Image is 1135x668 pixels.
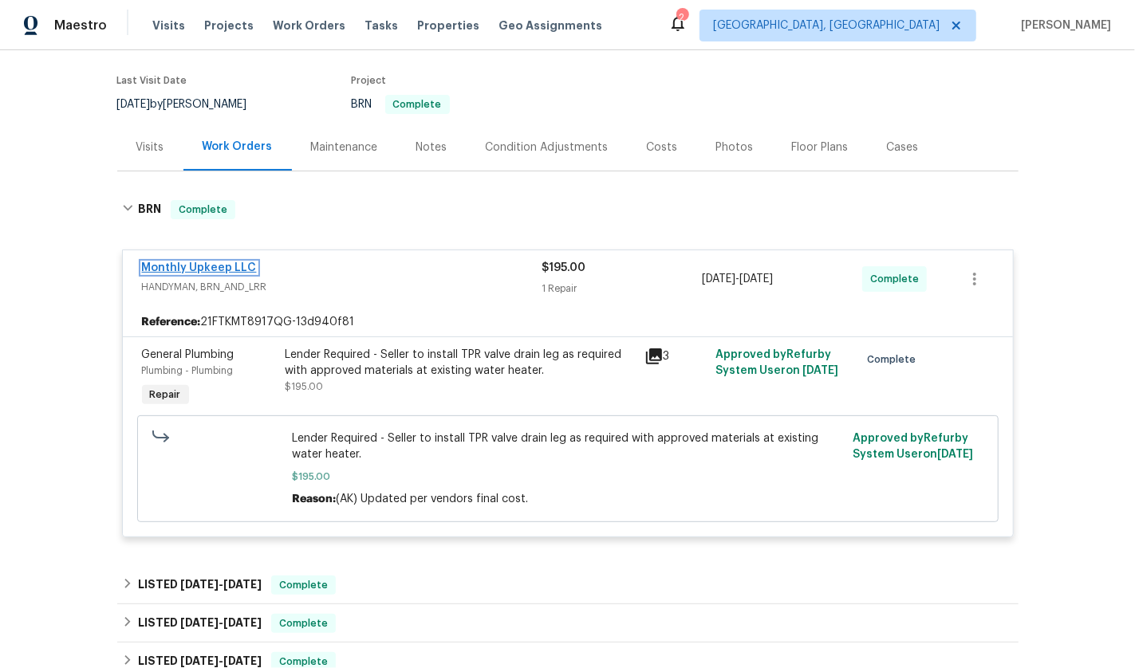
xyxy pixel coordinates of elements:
[802,365,838,376] span: [DATE]
[867,352,922,367] span: Complete
[365,20,398,31] span: Tasks
[136,139,164,155] div: Visits
[117,99,151,110] span: [DATE]
[542,262,586,273] span: $195.00
[138,200,161,219] h6: BRN
[144,387,187,403] span: Repair
[739,273,773,285] span: [DATE]
[142,279,542,295] span: HANDYMAN, BRN_AND_LRR
[499,18,602,33] span: Geo Assignments
[292,493,336,505] span: Reason:
[870,271,925,287] span: Complete
[715,349,838,376] span: Approved by Refurby System User on
[172,202,234,218] span: Complete
[853,433,973,460] span: Approved by Refurby System User on
[180,579,219,590] span: [DATE]
[117,184,1019,235] div: BRN Complete
[292,469,843,485] span: $195.00
[352,76,387,85] span: Project
[180,655,219,666] span: [DATE]
[713,18,940,33] span: [GEOGRAPHIC_DATA], [GEOGRAPHIC_DATA]
[54,18,107,33] span: Maestro
[416,139,447,155] div: Notes
[273,18,345,33] span: Work Orders
[311,139,378,155] div: Maintenance
[117,604,1019,642] div: LISTED [DATE]-[DATE]Complete
[292,430,843,462] span: Lender Required - Seller to install TPR valve drain leg as required with approved materials at ex...
[142,349,234,360] span: General Plumbing
[716,139,754,155] div: Photos
[180,617,219,628] span: [DATE]
[286,347,635,379] div: Lender Required - Seller to install TPR valve drain leg as required with approved materials at ex...
[180,579,262,590] span: -
[123,308,1013,336] div: 21FTKMT8917QG-13d940f81
[142,314,201,330] b: Reference:
[223,617,262,628] span: [DATE]
[138,576,262,595] h6: LISTED
[223,655,262,666] span: [DATE]
[117,76,187,85] span: Last Visit Date
[542,281,703,297] div: 1 Repair
[486,139,609,155] div: Condition Adjustments
[273,615,334,631] span: Complete
[336,493,528,505] span: (AK) Updated per vendors final cost.
[203,139,273,155] div: Work Orders
[142,262,257,273] a: Monthly Upkeep LLC
[152,18,185,33] span: Visits
[702,273,735,285] span: [DATE]
[138,614,262,633] h6: LISTED
[142,366,234,375] span: Plumbing - Plumbing
[117,95,266,114] div: by [PERSON_NAME]
[644,347,707,366] div: 3
[417,18,479,33] span: Properties
[117,566,1019,604] div: LISTED [DATE]-[DATE]Complete
[180,655,262,666] span: -
[702,271,773,287] span: -
[1015,18,1111,33] span: [PERSON_NAME]
[204,18,254,33] span: Projects
[387,100,448,109] span: Complete
[352,99,450,110] span: BRN
[273,577,334,593] span: Complete
[792,139,849,155] div: Floor Plans
[223,579,262,590] span: [DATE]
[887,139,919,155] div: Cases
[647,139,678,155] div: Costs
[676,10,688,26] div: 2
[286,382,324,391] span: $195.00
[937,449,973,460] span: [DATE]
[180,617,262,628] span: -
